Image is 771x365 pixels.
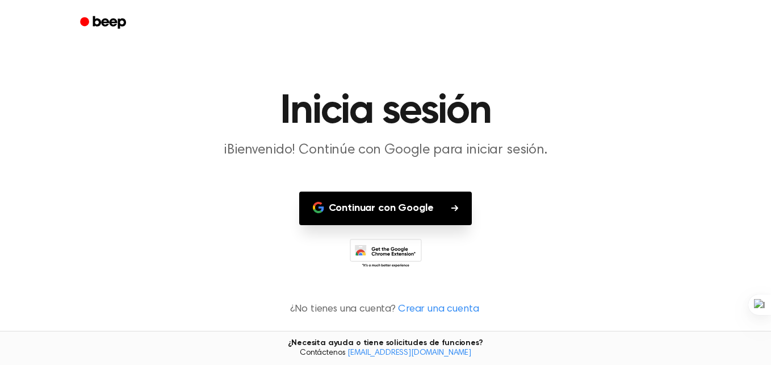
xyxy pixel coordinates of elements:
[7,349,764,359] span: Contáctenos
[299,192,472,225] button: Continuar con Google
[329,201,434,216] font: Continuar con Google
[398,302,479,317] a: Crear una cuenta
[72,12,136,34] a: Pitido
[288,339,483,347] font: ¿Necesita ayuda o tiene solicitudes de funciones?
[167,141,604,160] p: ¡Bienvenido! Continúe con Google para iniciar sesión.
[95,91,676,132] h1: Inicia sesión
[290,304,396,314] font: ¿No tienes una cuenta?
[347,349,471,357] a: [EMAIL_ADDRESS][DOMAIN_NAME]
